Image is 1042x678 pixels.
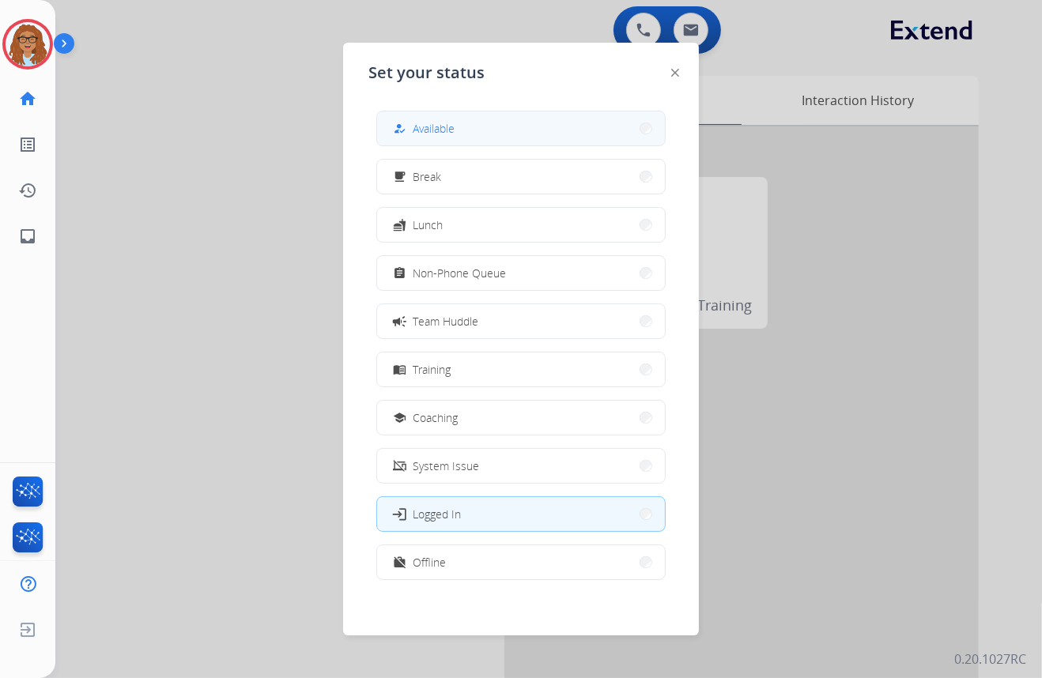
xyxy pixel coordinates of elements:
span: Offline [413,554,446,571]
mat-icon: assignment [393,266,406,280]
span: System Issue [413,458,479,474]
button: Available [377,111,665,145]
button: Logged In [377,497,665,531]
mat-icon: inbox [18,227,37,246]
button: Team Huddle [377,304,665,338]
p: 0.20.1027RC [954,650,1026,669]
button: Training [377,352,665,386]
img: close-button [671,69,679,77]
button: System Issue [377,449,665,483]
button: Lunch [377,208,665,242]
span: Break [413,168,441,185]
span: Training [413,361,451,378]
button: Non-Phone Queue [377,256,665,290]
mat-icon: list_alt [18,135,37,154]
span: Coaching [413,409,458,426]
mat-icon: login [391,506,407,522]
span: Non-Phone Queue [413,265,506,281]
span: Lunch [413,217,443,233]
span: Set your status [368,62,485,84]
mat-icon: fastfood [393,218,406,232]
span: Team Huddle [413,313,478,330]
mat-icon: how_to_reg [393,122,406,135]
span: Logged In [413,506,461,522]
button: Coaching [377,401,665,435]
button: Offline [377,545,665,579]
mat-icon: work_off [393,556,406,569]
mat-icon: menu_book [393,363,406,376]
mat-icon: history [18,181,37,200]
span: Available [413,120,455,137]
mat-icon: phonelink_off [393,459,406,473]
mat-icon: home [18,89,37,108]
button: Break [377,160,665,194]
mat-icon: free_breakfast [393,170,406,183]
img: avatar [6,22,50,66]
mat-icon: campaign [391,313,407,329]
mat-icon: school [393,411,406,424]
